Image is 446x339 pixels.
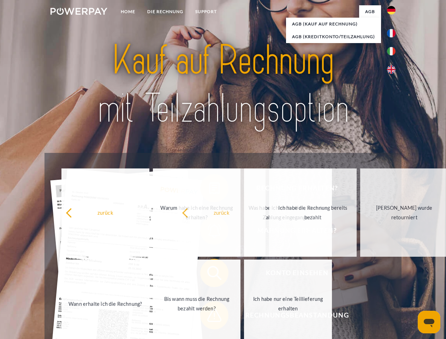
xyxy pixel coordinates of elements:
iframe: Schaltfläche zum Öffnen des Messaging-Fensters [418,311,440,333]
div: Bis wann muss die Rechnung bezahlt werden? [157,294,237,313]
a: SUPPORT [189,5,223,18]
img: logo-powerpay-white.svg [50,8,107,15]
div: Wann erhalte ich die Rechnung? [66,299,145,308]
a: DIE RECHNUNG [141,5,189,18]
img: en [387,65,396,74]
a: Home [115,5,141,18]
div: zurück [66,208,145,217]
a: agb [359,5,381,18]
img: it [387,47,396,55]
img: title-powerpay_de.svg [67,34,379,135]
div: [PERSON_NAME] wurde retourniert [364,203,444,222]
div: Warum habe ich eine Rechnung erhalten? [157,203,237,222]
div: zurück [182,208,261,217]
img: fr [387,29,396,37]
div: Ich habe nur eine Teillieferung erhalten [248,294,328,313]
img: de [387,6,396,14]
div: Ich habe die Rechnung bereits bezahlt [273,203,353,222]
a: AGB (Kreditkonto/Teilzahlung) [286,30,381,43]
a: AGB (Kauf auf Rechnung) [286,18,381,30]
